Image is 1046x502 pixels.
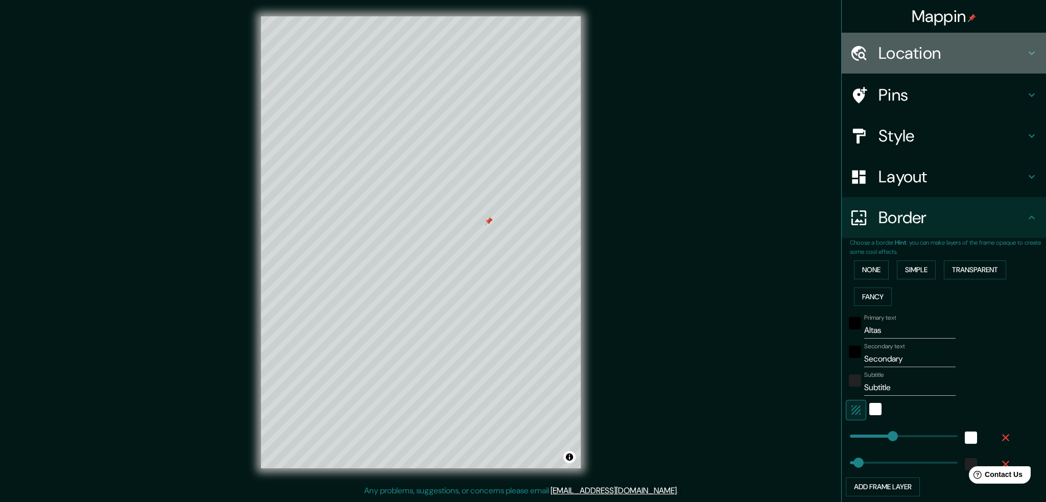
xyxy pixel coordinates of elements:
[846,477,920,496] button: Add frame layer
[842,115,1046,156] div: Style
[551,485,677,496] a: [EMAIL_ADDRESS][DOMAIN_NAME]
[965,458,977,470] button: color-222222
[849,317,861,329] button: black
[842,197,1046,238] div: Border
[842,33,1046,74] div: Location
[678,485,680,497] div: .
[878,207,1026,228] h4: Border
[897,260,936,279] button: Simple
[563,451,576,463] button: Toggle attribution
[912,6,977,27] h4: Mappin
[869,403,882,415] button: white
[955,462,1035,491] iframe: Help widget launcher
[878,126,1026,146] h4: Style
[968,14,976,22] img: pin-icon.png
[842,156,1046,197] div: Layout
[842,75,1046,115] div: Pins
[878,85,1026,105] h4: Pins
[878,43,1026,63] h4: Location
[680,485,682,497] div: .
[854,288,892,306] button: Fancy
[895,238,907,247] b: Hint
[878,166,1026,187] h4: Layout
[944,260,1006,279] button: Transparent
[849,374,861,387] button: color-222222
[864,371,884,379] label: Subtitle
[849,346,861,358] button: black
[850,238,1046,256] p: Choose a border. : you can make layers of the frame opaque to create some cool effects.
[965,432,977,444] button: white
[864,342,905,351] label: Secondary text
[864,314,896,322] label: Primary text
[854,260,889,279] button: None
[364,485,678,497] p: Any problems, suggestions, or concerns please email .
